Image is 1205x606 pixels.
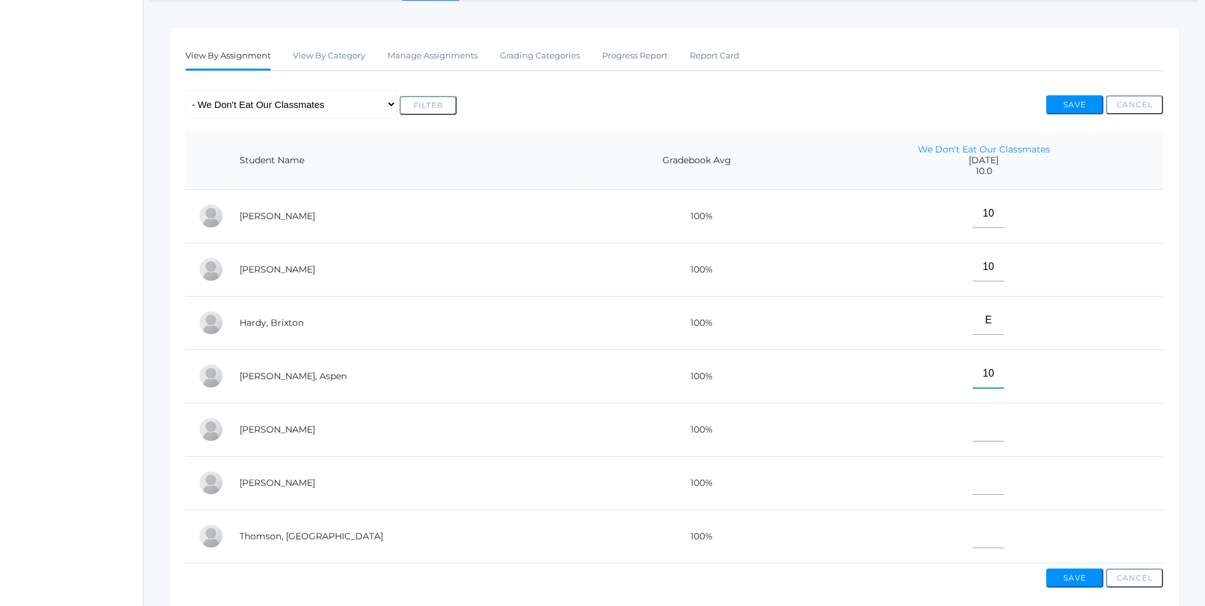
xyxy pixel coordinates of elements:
[590,243,804,296] td: 100%
[198,310,224,335] div: Brixton Hardy
[227,131,590,190] th: Student Name
[198,257,224,282] div: Nolan Gagen
[239,210,315,222] a: [PERSON_NAME]
[198,470,224,495] div: Elias Lehman
[387,43,478,69] a: Manage Assignments
[239,530,383,542] a: Thomson, [GEOGRAPHIC_DATA]
[198,523,224,549] div: Everest Thomson
[198,203,224,229] div: Abigail Backstrom
[602,43,668,69] a: Progress Report
[1046,95,1103,114] button: Save
[590,456,804,509] td: 100%
[1046,569,1103,588] button: Save
[185,43,271,71] a: View By Assignment
[590,349,804,403] td: 100%
[198,363,224,389] div: Aspen Hemingway
[590,296,804,349] td: 100%
[1106,569,1163,588] button: Cancel
[590,131,804,190] th: Gradebook Avg
[590,509,804,563] td: 100%
[690,43,739,69] a: Report Card
[590,189,804,243] td: 100%
[817,166,1150,177] span: 10.0
[239,317,304,328] a: Hardy, Brixton
[239,424,315,435] a: [PERSON_NAME]
[1106,95,1163,114] button: Cancel
[590,403,804,456] td: 100%
[239,370,347,382] a: [PERSON_NAME], Aspen
[293,43,365,69] a: View By Category
[500,43,580,69] a: Grading Categories
[918,144,1050,155] a: We Don't Eat Our Classmates
[400,96,457,115] button: Filter
[239,264,315,275] a: [PERSON_NAME]
[239,477,315,488] a: [PERSON_NAME]
[817,155,1150,166] span: [DATE]
[198,417,224,442] div: Nico Hurley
